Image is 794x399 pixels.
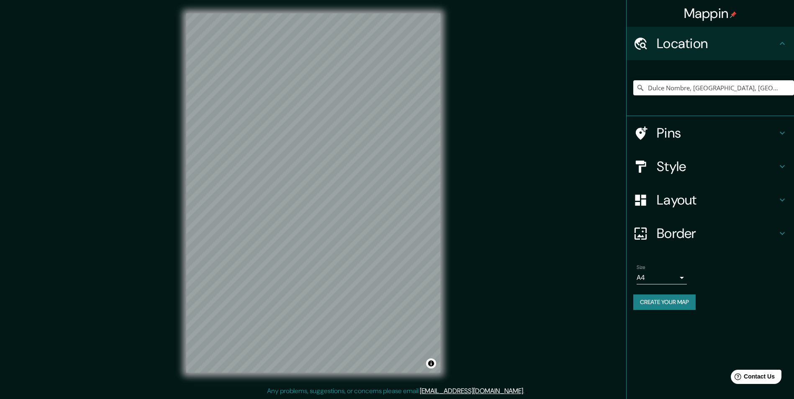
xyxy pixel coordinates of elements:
[267,386,524,396] p: Any problems, suggestions, or concerns please email .
[637,271,687,284] div: A4
[186,13,440,373] canvas: Map
[633,294,696,310] button: Create your map
[657,225,777,242] h4: Border
[633,80,794,95] input: Pick your city or area
[627,27,794,60] div: Location
[657,192,777,208] h4: Layout
[657,125,777,141] h4: Pins
[684,5,737,22] h4: Mappin
[637,264,645,271] label: Size
[719,366,785,390] iframe: Help widget launcher
[730,11,737,18] img: pin-icon.png
[426,358,436,368] button: Toggle attribution
[627,183,794,217] div: Layout
[420,386,523,395] a: [EMAIL_ADDRESS][DOMAIN_NAME]
[526,386,527,396] div: .
[657,158,777,175] h4: Style
[627,217,794,250] div: Border
[627,150,794,183] div: Style
[524,386,526,396] div: .
[627,116,794,150] div: Pins
[657,35,777,52] h4: Location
